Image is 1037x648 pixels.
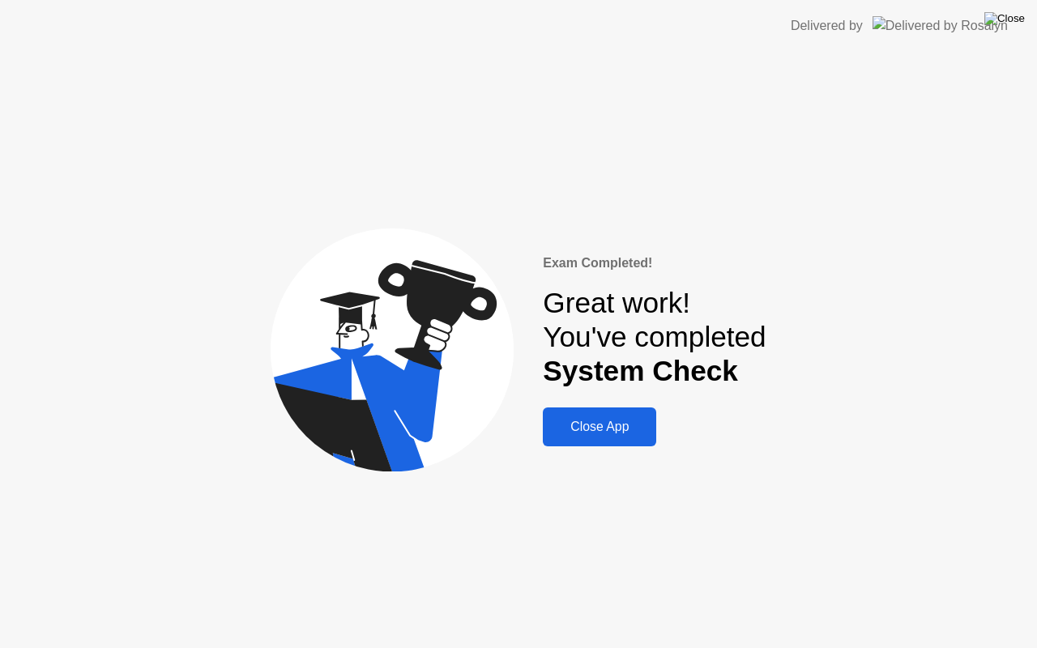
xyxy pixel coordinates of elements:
div: Close App [548,420,651,434]
img: Delivered by Rosalyn [873,16,1008,35]
div: Delivered by [791,16,863,36]
img: Close [984,12,1025,25]
div: Great work! You've completed [543,286,766,389]
button: Close App [543,407,656,446]
b: System Check [543,355,738,386]
div: Exam Completed! [543,254,766,273]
